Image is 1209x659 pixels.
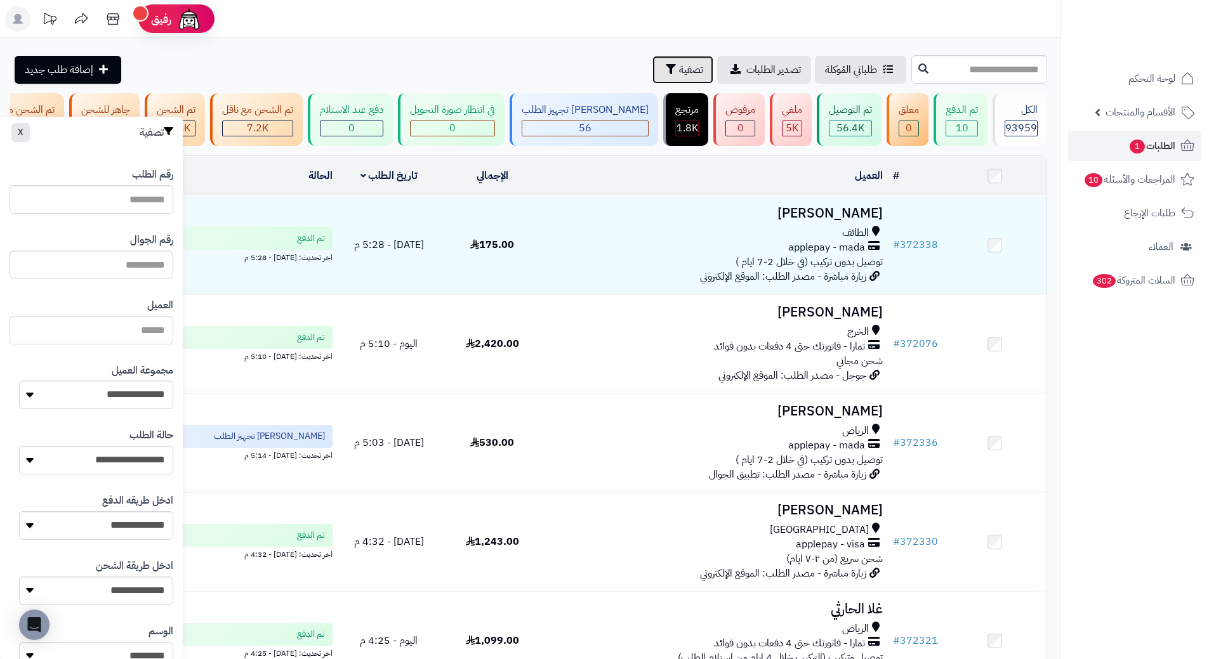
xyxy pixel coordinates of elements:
a: مرفوض 0 [711,93,767,146]
a: العملاء [1068,232,1201,262]
label: ادخل طريقه الدفع [102,493,173,508]
span: تصفية [679,62,703,77]
img: ai-face.png [176,6,202,32]
span: applepay - mada [788,240,865,255]
span: [DATE] - 4:32 م [354,534,424,549]
a: تم الدفع 10 [931,93,990,146]
span: 175.00 [470,237,514,252]
label: الوسم [149,624,173,639]
span: توصيل بدون تركيب (في خلال 2-7 ايام ) [736,254,883,270]
div: [PERSON_NAME] تجهيز الطلب [522,103,649,117]
a: جاهز للشحن 2 [67,93,142,146]
span: الرياض [842,424,869,438]
span: تمارا - فاتورتك حتى 4 دفعات بدون فوائد [714,636,865,651]
span: # [893,633,900,648]
span: توصيل بدون تركيب (في خلال 2-7 ايام ) [736,452,883,467]
div: 10 [946,121,977,136]
div: تم الدفع [946,103,978,117]
a: #372321 [893,633,938,648]
div: تم الشحن [157,103,195,117]
a: طلبات الإرجاع [1068,198,1201,228]
div: Open Intercom Messenger [19,610,50,640]
div: 4954 [783,121,802,136]
span: العملاء [1149,238,1173,256]
div: مرتجع [675,103,699,117]
span: 1.8K [677,121,698,136]
div: 1801 [676,121,698,136]
span: طلباتي المُوكلة [825,62,877,77]
a: تم الشحن مع ناقل 7.2K [208,93,305,146]
span: applepay - mada [788,438,865,453]
h3: [PERSON_NAME] [549,503,883,518]
button: X [11,123,30,142]
a: ملغي 5K [767,93,814,146]
a: الكل93959 [990,93,1050,146]
span: 5K [786,121,798,136]
a: في انتظار صورة التحويل 0 [395,93,507,146]
label: رقم الطلب [132,167,173,182]
a: المراجعات والأسئلة10 [1068,164,1201,195]
a: الإجمالي [477,168,508,183]
a: # [893,168,899,183]
span: X [18,126,23,139]
span: الأقسام والمنتجات [1106,103,1175,121]
a: تصدير الطلبات [717,56,811,84]
span: الطلبات [1128,137,1175,155]
span: 2,420.00 [466,336,519,351]
span: إضافة طلب جديد [25,62,93,77]
span: اليوم - 4:25 م [360,633,418,648]
span: زيارة مباشرة - مصدر الطلب: الموقع الإلكتروني [700,566,866,581]
span: 10 [1085,173,1102,187]
span: السلات المتروكة [1092,271,1175,289]
span: تمارا - فاتورتك حتى 4 دفعات بدون فوائد [714,339,865,354]
div: تم التوصيل [829,103,872,117]
span: طلبات الإرجاع [1124,204,1175,222]
h3: تصفية [140,126,173,139]
div: 0 [899,121,918,136]
span: # [893,237,900,252]
span: 1,243.00 [466,534,519,549]
span: تصدير الطلبات [746,62,801,77]
span: 10 [956,121,968,136]
label: العميل [147,298,173,313]
span: 7.2K [247,121,268,136]
div: في انتظار صورة التحويل [410,103,495,117]
a: دفع عند الاستلام 0 [305,93,395,146]
span: 1,099.00 [466,633,519,648]
a: #372330 [893,534,938,549]
label: حالة الطلب [129,428,173,443]
span: [DATE] - 5:03 م [354,435,424,450]
a: تاريخ الطلب [360,168,418,183]
span: 56.4K [836,121,864,136]
div: 56 [522,121,648,136]
span: زيارة مباشرة - مصدر الطلب: الموقع الإلكتروني [700,269,866,284]
a: السلات المتروكة302 [1068,265,1201,296]
a: الحالة [308,168,333,183]
div: مرفوض [725,103,755,117]
span: 1 [1130,140,1145,153]
div: 0 [320,121,383,136]
a: العميل [855,168,883,183]
span: اليوم - 5:10 م [360,336,418,351]
div: 7223 [223,121,293,136]
span: 302 [1093,274,1116,288]
h3: [PERSON_NAME] [549,206,883,221]
div: دفع عند الاستلام [320,103,383,117]
span: الطائف [842,226,869,240]
span: 0 [449,121,456,136]
span: لوحة التحكم [1128,70,1175,88]
span: جوجل - مصدر الطلب: الموقع الإلكتروني [718,368,866,383]
div: الكل [1005,103,1038,117]
span: المراجعات والأسئلة [1083,171,1175,188]
span: [PERSON_NAME] تجهيز الطلب [214,430,325,443]
div: تم الشحن مع ناقل [222,103,293,117]
a: مرتجع 1.8K [661,93,711,146]
h3: [PERSON_NAME] [549,305,883,320]
span: # [893,336,900,351]
span: [DATE] - 5:28 م [354,237,424,252]
label: ادخل طريقة الشحن [96,559,173,573]
span: 93959 [1005,121,1037,136]
span: تم الدفع [297,232,325,245]
a: #372336 [893,435,938,450]
div: جاهز للشحن [81,103,130,117]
